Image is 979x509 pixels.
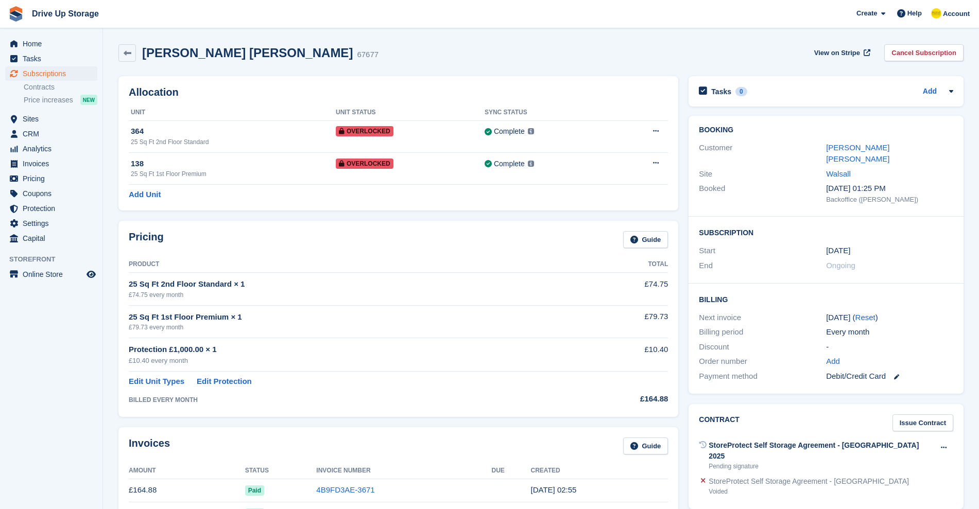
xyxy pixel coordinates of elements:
a: menu [5,142,97,156]
span: View on Stripe [814,48,860,58]
div: Discount [699,341,826,353]
h2: Billing [699,294,953,304]
td: £79.73 [568,305,668,338]
th: Sync Status [485,104,612,121]
div: £79.73 every month [129,323,568,332]
h2: Invoices [129,437,170,454]
div: Order number [699,356,826,367]
div: 25 Sq Ft 2nd Floor Standard × 1 [129,278,568,290]
a: Price increases NEW [24,94,97,106]
span: Subscriptions [23,66,84,81]
div: Backoffice ([PERSON_NAME]) [826,195,953,205]
h2: Contract [699,414,740,431]
span: Analytics [23,142,84,156]
div: Pending signature [709,462,934,471]
h2: [PERSON_NAME] [PERSON_NAME] [142,46,353,60]
div: 138 [131,158,336,170]
div: 0 [735,87,747,96]
div: StoreProtect Self Storage Agreement - [GEOGRAPHIC_DATA] 2025 [709,440,934,462]
a: menu [5,231,97,245]
div: BILLED EVERY MONTH [129,395,568,405]
a: Add Unit [129,189,161,201]
span: Paid [245,485,264,496]
h2: Booking [699,126,953,134]
a: menu [5,112,97,126]
div: NEW [80,95,97,105]
div: 364 [131,126,336,137]
th: Amount [129,463,245,479]
span: Home [23,37,84,51]
div: [DATE] 01:25 PM [826,183,953,195]
div: Protection £1,000.00 × 1 [129,344,568,356]
a: Add [826,356,840,367]
a: Contracts [24,82,97,92]
div: 25 Sq Ft 1st Floor Premium [131,169,336,179]
td: £74.75 [568,273,668,305]
span: Online Store [23,267,84,282]
div: Complete [494,159,525,169]
span: Invoices [23,156,84,171]
a: menu [5,171,97,186]
div: [DATE] ( ) [826,312,953,324]
img: stora-icon-8386f47178a22dfd0bd8f6a31ec36ba5ce8667c1dd55bd0f319d3a0aa187defe.svg [8,6,24,22]
a: Cancel Subscription [884,44,964,61]
th: Total [568,256,668,273]
time: 2025-08-01 01:55:21 UTC [531,485,577,494]
div: 25 Sq Ft 2nd Floor Standard [131,137,336,147]
h2: Pricing [129,231,164,248]
div: Next invoice [699,312,826,324]
a: Edit Unit Types [129,376,184,388]
div: - [826,341,953,353]
a: Drive Up Storage [28,5,103,22]
span: Account [943,9,970,19]
span: Create [856,8,877,19]
span: Settings [23,216,84,231]
span: Protection [23,201,84,216]
a: menu [5,37,97,51]
span: Overlocked [336,126,393,136]
span: Sites [23,112,84,126]
a: menu [5,127,97,141]
a: Walsall [826,169,851,178]
th: Due [492,463,531,479]
span: Storefront [9,254,102,265]
div: StoreProtect Self Storage Agreement - [GEOGRAPHIC_DATA] [709,476,909,487]
span: Help [907,8,922,19]
div: Customer [699,142,826,165]
div: Debit/Credit Card [826,371,953,382]
div: Complete [494,126,525,137]
div: 67677 [357,49,379,61]
span: Tasks [23,51,84,66]
a: View on Stripe [810,44,872,61]
a: menu [5,201,97,216]
div: £74.75 every month [129,290,568,300]
a: Add [923,86,937,98]
span: Price increases [24,95,73,105]
span: Overlocked [336,159,393,169]
img: icon-info-grey-7440780725fd019a000dd9b08b2336e03edf1995a4989e88bcd33f0948082b44.svg [528,128,534,134]
span: Pricing [23,171,84,186]
div: Billing period [699,326,826,338]
div: 25 Sq Ft 1st Floor Premium × 1 [129,311,568,323]
a: menu [5,267,97,282]
th: Invoice Number [316,463,491,479]
a: Preview store [85,268,97,280]
td: £10.40 [568,338,668,372]
th: Status [245,463,317,479]
div: Site [699,168,826,180]
span: Ongoing [826,261,855,270]
a: menu [5,51,97,66]
th: Unit [129,104,336,121]
a: menu [5,66,97,81]
a: Guide [623,437,668,454]
div: £10.40 every month [129,356,568,366]
a: menu [5,156,97,171]
time: 2025-02-01 01:00:00 UTC [826,245,850,257]
h2: Subscription [699,227,953,237]
a: menu [5,186,97,201]
img: icon-info-grey-7440780725fd019a000dd9b08b2336e03edf1995a4989e88bcd33f0948082b44.svg [528,161,534,167]
th: Unit Status [336,104,485,121]
div: Voided [709,487,909,496]
div: Start [699,245,826,257]
span: Capital [23,231,84,245]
